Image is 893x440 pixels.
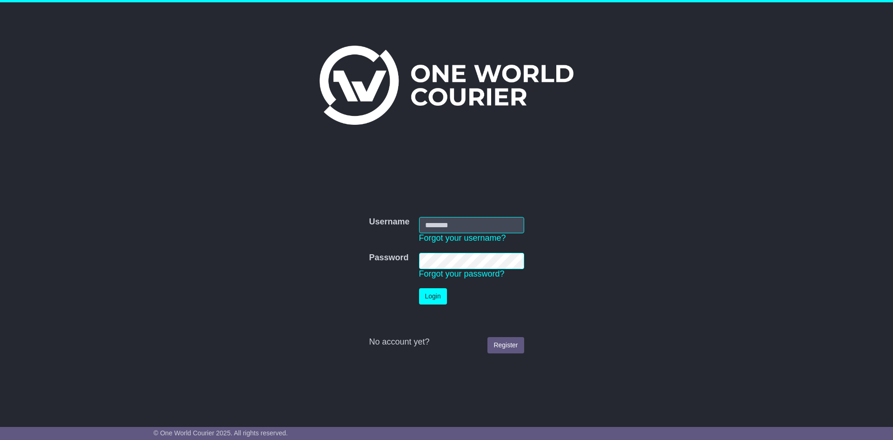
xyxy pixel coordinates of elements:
button: Login [419,288,447,305]
a: Register [487,337,524,353]
img: One World [320,46,573,125]
a: Forgot your password? [419,269,505,278]
a: Forgot your username? [419,233,506,243]
span: © One World Courier 2025. All rights reserved. [153,429,288,437]
label: Password [369,253,408,263]
label: Username [369,217,409,227]
div: No account yet? [369,337,524,347]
